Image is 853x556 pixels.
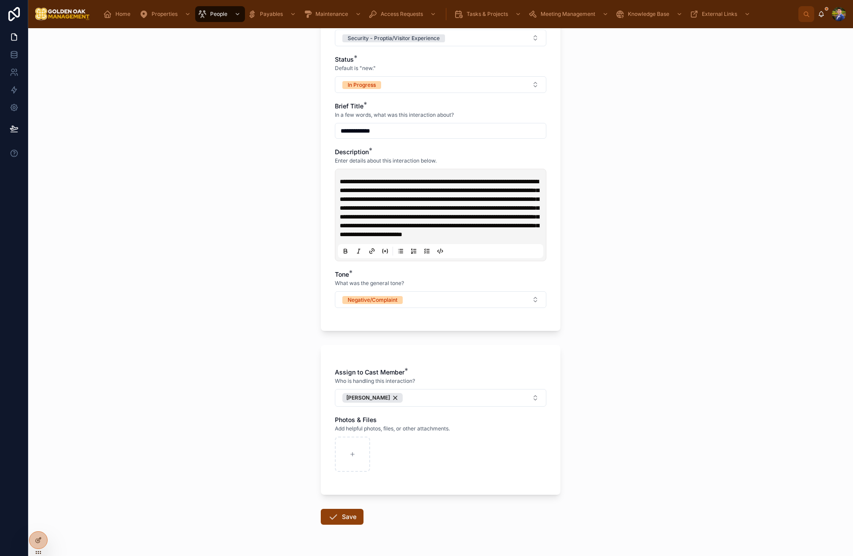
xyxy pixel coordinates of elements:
[366,6,441,22] a: Access Requests
[335,111,454,119] span: In a few words, what was this interaction about?
[335,148,369,156] span: Description
[315,11,348,18] span: Maintenance
[335,65,376,72] span: Default is "new."
[687,6,755,22] a: External Links
[35,7,90,21] img: App logo
[335,378,415,385] span: Who is handling this interaction?
[335,76,546,93] button: Select Button
[300,6,366,22] a: Maintenance
[541,11,595,18] span: Meeting Management
[335,157,437,164] span: Enter details about this interaction below.
[613,6,687,22] a: Knowledge Base
[97,4,798,24] div: scrollable content
[210,11,227,18] span: People
[321,509,363,525] button: Save
[100,6,137,22] a: Home
[348,81,376,89] div: In Progress
[115,11,130,18] span: Home
[702,11,737,18] span: External Links
[628,11,669,18] span: Knowledge Base
[335,271,349,278] span: Tone
[152,11,178,18] span: Properties
[335,102,363,110] span: Brief Title
[467,11,508,18] span: Tasks & Projects
[335,280,404,287] span: What was the general tone?
[260,11,283,18] span: Payables
[335,30,546,46] button: Select Button
[335,389,546,407] button: Select Button
[348,34,440,42] div: Security - Proptia/Visitor Experience
[335,56,354,63] span: Status
[335,416,377,423] span: Photos & Files
[342,393,403,403] button: Unselect 8
[452,6,526,22] a: Tasks & Projects
[381,11,423,18] span: Access Requests
[526,6,613,22] a: Meeting Management
[346,394,390,401] span: [PERSON_NAME]
[195,6,245,22] a: People
[348,296,397,304] div: Negative/Complaint
[335,291,546,308] button: Select Button
[342,33,445,42] button: Unselect SECURITY_PROPTIA_VISITOR_EXPERIENCE
[335,368,404,376] span: Assign to Cast Member
[137,6,195,22] a: Properties
[335,425,450,432] span: Add helpful photos, files, or other attachments.
[245,6,300,22] a: Payables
